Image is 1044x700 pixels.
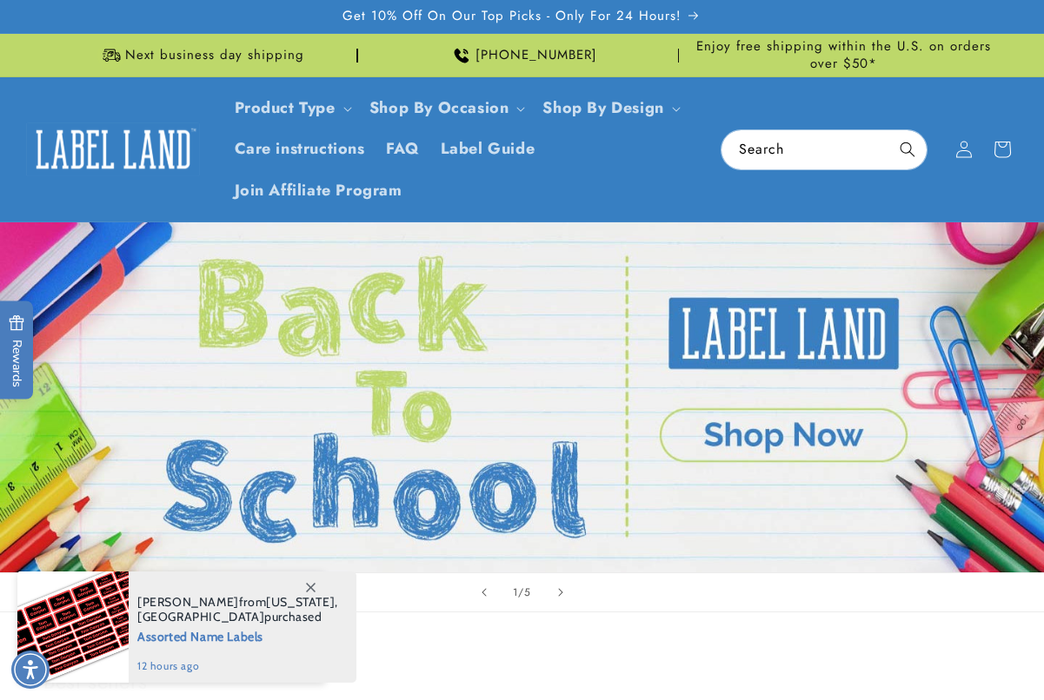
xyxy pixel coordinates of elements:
[386,139,420,159] span: FAQ
[686,38,1001,72] span: Enjoy free shipping within the U.S. on orders over $50*
[686,34,1001,76] div: Announcement
[542,96,663,119] a: Shop By Design
[137,595,338,624] span: from , purchased
[365,34,680,76] div: Announcement
[679,618,1027,683] iframe: Gorgias Floating Chat
[137,658,338,674] span: 12 hours ago
[532,88,687,129] summary: Shop By Design
[518,584,524,601] span: /
[369,98,509,118] span: Shop By Occasion
[137,594,239,610] span: [PERSON_NAME]
[235,96,336,119] a: Product Type
[137,609,264,624] span: [GEOGRAPHIC_DATA]
[359,88,533,129] summary: Shop By Occasion
[235,139,365,159] span: Care instructions
[224,170,413,211] a: Join Affiliate Program
[266,594,335,610] span: [US_STATE]
[441,139,535,159] span: Label Guide
[26,122,200,176] img: Label Land
[137,624,338,646] span: Assorted Name Labels
[11,650,50,689] div: Accessibility Menu
[524,584,531,601] span: 5
[542,573,580,611] button: Next slide
[20,116,207,182] a: Label Land
[43,668,1001,695] h2: Best sellers
[43,34,358,76] div: Announcement
[475,47,597,64] span: [PHONE_NUMBER]
[224,88,359,129] summary: Product Type
[888,130,927,168] button: Search
[430,129,546,169] a: Label Guide
[513,584,518,601] span: 1
[125,47,304,64] span: Next business day shipping
[9,315,25,387] span: Rewards
[342,8,682,25] span: Get 10% Off On Our Top Picks - Only For 24 Hours!
[376,129,430,169] a: FAQ
[235,181,402,201] span: Join Affiliate Program
[465,573,503,611] button: Previous slide
[224,129,376,169] a: Care instructions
